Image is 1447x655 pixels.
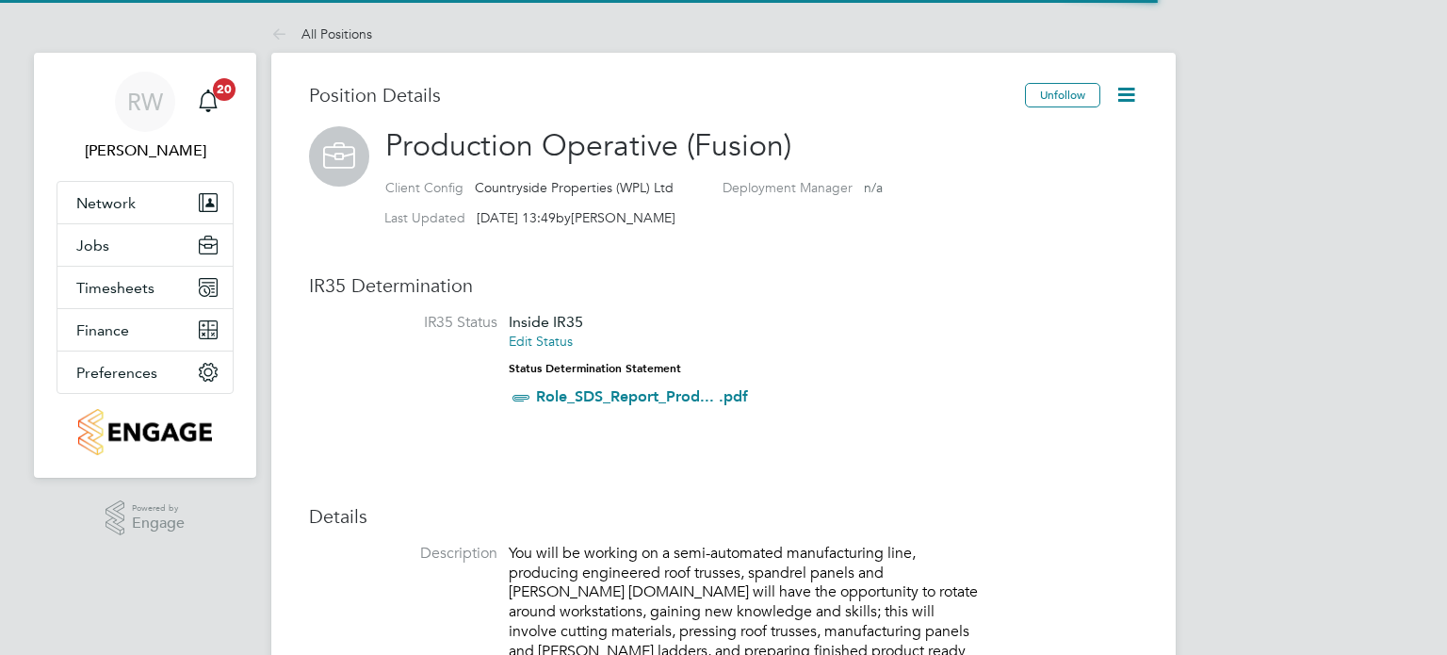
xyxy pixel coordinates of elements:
a: RW[PERSON_NAME] [57,72,234,162]
div: by [384,209,675,226]
button: Finance [57,309,233,351]
h3: Details [309,504,1138,529]
span: Finance [76,321,129,339]
span: 20 [213,78,236,101]
span: Jobs [76,237,109,254]
a: Edit Status [509,333,573,350]
button: Preferences [57,352,233,393]
nav: Main navigation [34,53,256,478]
button: Unfollow [1025,83,1100,107]
label: Client Config [385,179,463,196]
span: Engage [132,516,185,532]
span: RW [127,90,163,114]
img: countryside-properties-logo-retina.png [78,409,211,455]
span: [PERSON_NAME] [571,209,675,226]
span: n/a [864,179,883,196]
span: Inside IR35 [509,313,583,331]
span: Network [76,194,136,212]
span: Powered by [132,500,185,516]
h3: Position Details [309,83,1025,107]
span: Timesheets [76,279,154,297]
button: Network [57,182,233,223]
h3: IR35 Determination [309,273,1138,298]
a: Role_SDS_Report_Prod... .pdf [536,387,748,405]
span: Production Operative (Fusion) [385,127,791,164]
a: 20 [189,72,227,132]
a: All Positions [271,25,372,42]
label: IR35 Status [309,313,497,333]
span: Countryside Properties (WPL) Ltd [475,179,674,196]
span: [DATE] 13:49 [477,209,556,226]
button: Jobs [57,224,233,266]
label: Description [309,544,497,564]
button: Timesheets [57,267,233,308]
label: Last Updated [384,209,465,226]
a: Powered byEngage [106,500,186,536]
a: Go to home page [57,409,234,455]
strong: Status Determination Statement [509,362,681,375]
span: Richard Walsh [57,139,234,162]
span: Preferences [76,364,157,382]
label: Deployment Manager [723,179,853,196]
